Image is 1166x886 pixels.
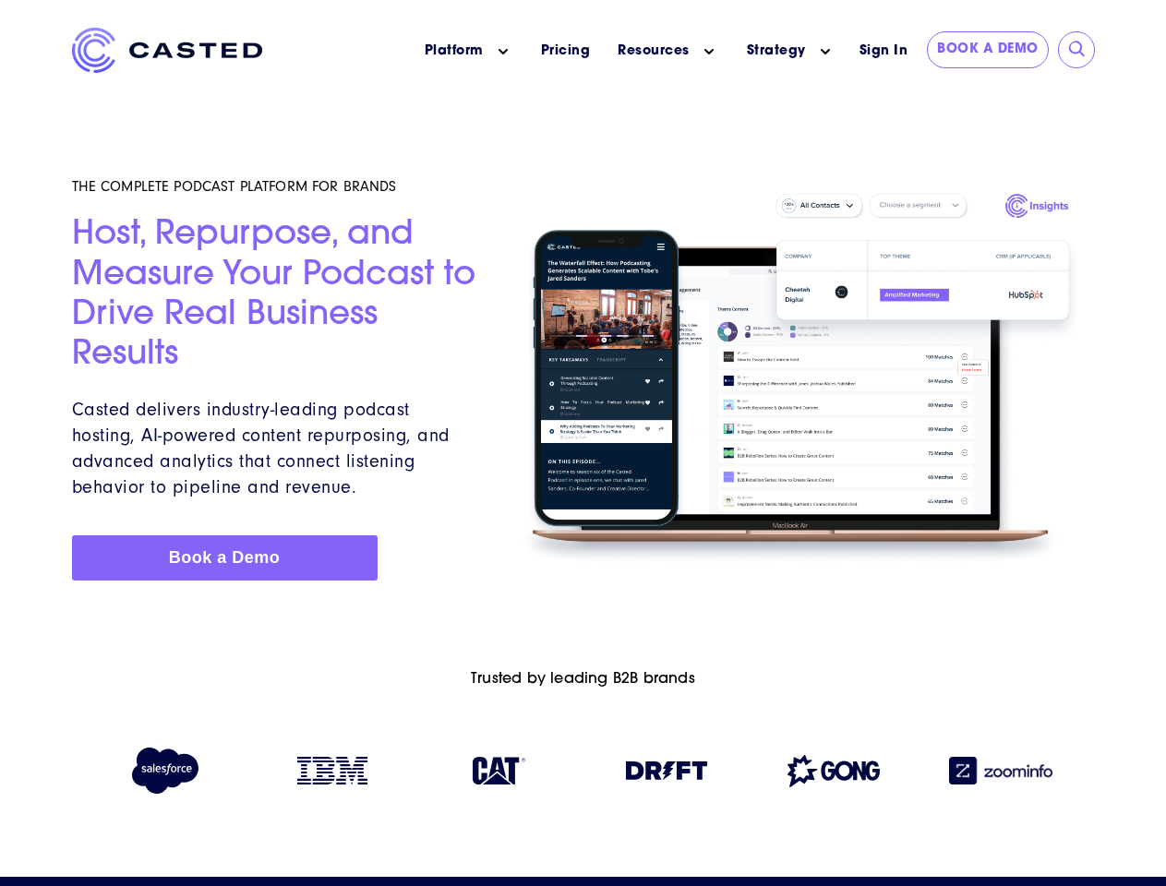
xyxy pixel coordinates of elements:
[747,42,806,61] a: Strategy
[626,761,707,780] img: Drift logo
[72,177,486,196] h5: THE COMPLETE PODCAST PLATFORM FOR BRANDS
[949,757,1052,784] img: Zoominfo logo
[297,757,367,784] img: IBM logo
[618,42,690,61] a: Resources
[169,548,281,567] span: Book a Demo
[124,748,206,794] img: Salesforce logo
[787,755,880,787] img: Gong logo
[541,42,591,61] a: Pricing
[72,28,262,73] img: Casted_Logo_Horizontal_FullColor_PUR_BLUE
[1068,41,1087,59] input: Submit
[72,671,1095,688] h6: Trusted by leading B2B brands
[849,31,919,71] a: Sign In
[290,28,849,75] nav: Main menu
[72,399,450,497] span: Casted delivers industry-leading podcast hosting, AI-powered content repurposing, and advanced an...
[425,42,484,61] a: Platform
[473,757,525,784] img: Caterpillar logo
[72,216,486,376] h2: Host, Repurpose, and Measure Your Podcast to Drive Real Business Results
[507,185,1094,574] img: Homepage Hero
[72,535,378,581] a: Book a Demo
[927,31,1049,68] a: Book a Demo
